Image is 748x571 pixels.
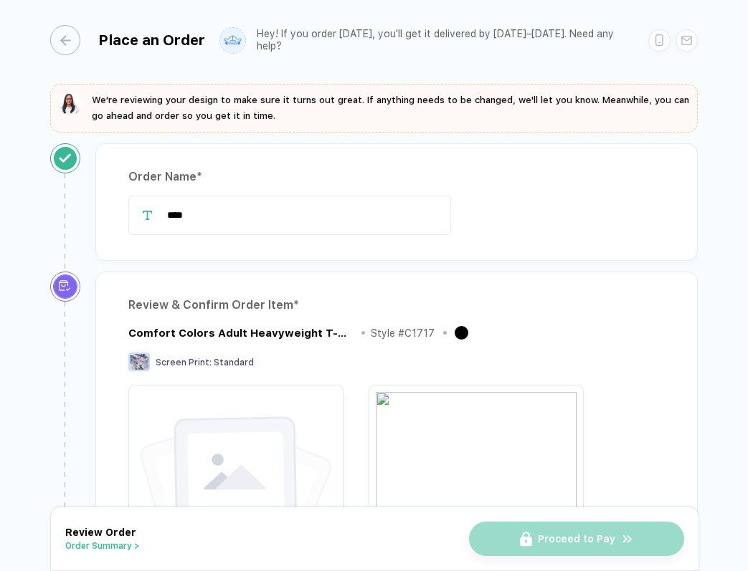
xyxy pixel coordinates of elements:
[65,541,140,551] button: Order Summary >
[59,92,689,124] button: We're reviewing your design to make sure it turns out great. If anything needs to be changed, we'...
[65,527,136,538] span: Review Order
[98,32,205,49] div: Place an Order
[128,165,665,188] div: Order Name
[257,28,627,52] div: Hey! If you order [DATE], you'll get it delivered by [DATE]–[DATE]. Need any help?
[128,327,353,340] div: Comfort Colors Adult Heavyweight T-Shirt
[371,327,435,339] div: Style # C1717
[128,352,150,371] img: Screen Print
[92,95,689,121] span: We're reviewing your design to make sure it turns out great. If anything needs to be changed, we'...
[220,28,245,53] img: user profile
[128,294,665,317] div: Review & Confirm Order Item
[156,358,212,368] span: Screen Print :
[214,358,254,368] span: Standard
[59,92,82,115] img: sophie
